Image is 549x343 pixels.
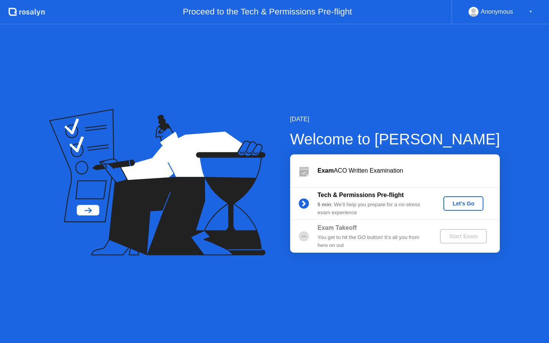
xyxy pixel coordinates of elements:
div: You get to hit the GO button! It’s all you from here on out [318,234,427,249]
div: ▼ [529,7,533,17]
button: Let's Go [443,196,483,211]
div: Anonymous [481,7,513,17]
button: Start Exam [440,229,487,244]
div: Welcome to [PERSON_NAME] [290,128,500,151]
div: [DATE] [290,115,500,124]
div: Let's Go [446,200,480,207]
b: Exam [318,167,334,174]
b: 5 min [318,202,331,207]
b: Tech & Permissions Pre-flight [318,192,404,198]
b: Exam Takeoff [318,224,357,231]
div: : We’ll help you prepare for a no-stress exam experience [318,201,427,216]
div: Start Exam [443,233,484,239]
div: ACO Written Examination [318,166,500,175]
